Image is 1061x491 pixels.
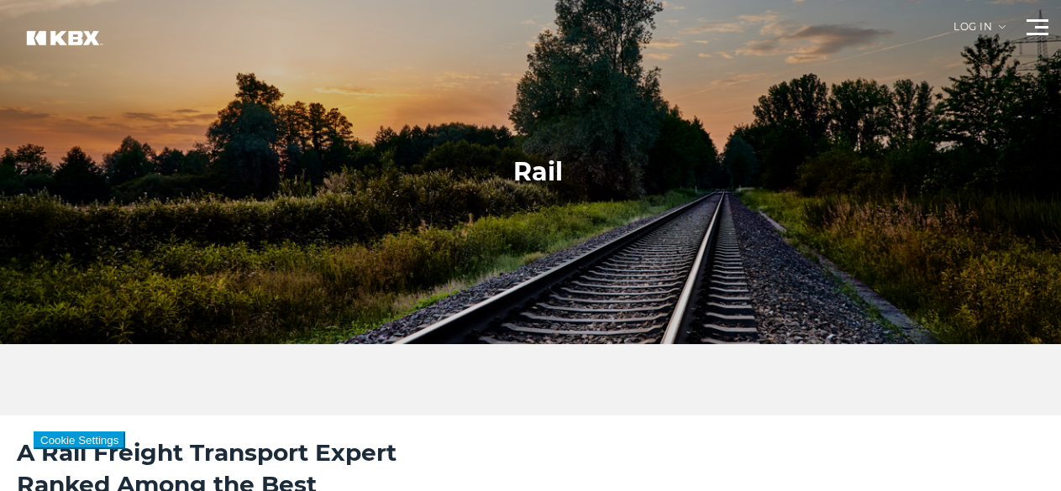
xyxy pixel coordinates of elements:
[999,25,1006,29] img: arrow
[34,431,125,449] button: Cookie Settings
[953,22,1006,44] div: Log in
[513,155,563,189] h1: Rail
[13,17,113,76] img: kbx logo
